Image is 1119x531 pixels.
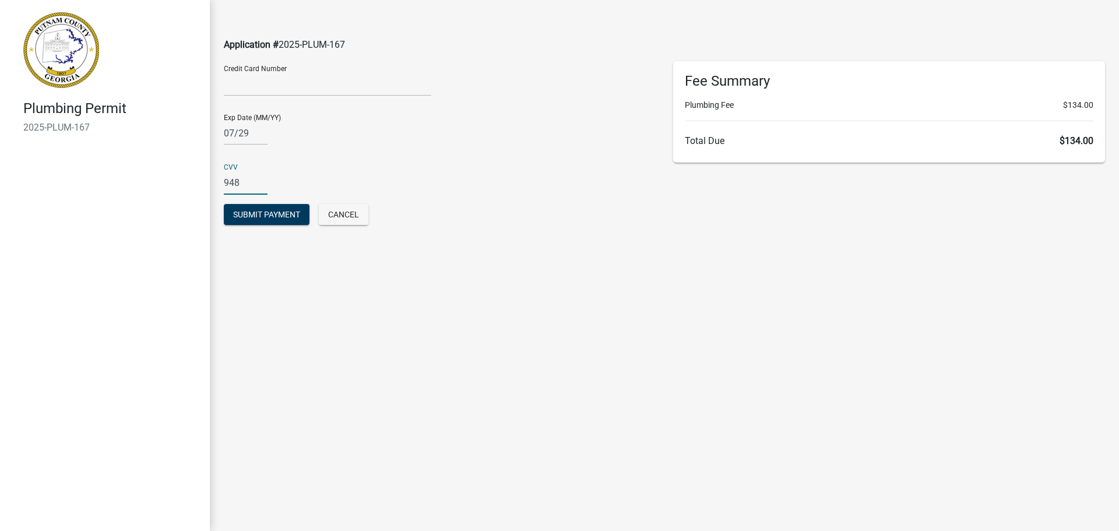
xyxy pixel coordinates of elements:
h6: Total Due [685,135,1093,146]
button: Submit Payment [224,204,309,225]
img: Putnam County, Georgia [23,12,99,88]
h6: Fee Summary [685,73,1093,90]
label: Credit Card Number [224,65,287,72]
span: $134.00 [1063,99,1093,111]
span: 2025-PLUM-167 [279,39,345,50]
span: Cancel [328,210,359,219]
span: $134.00 [1060,135,1093,146]
h4: Plumbing Permit [23,100,200,117]
span: Submit Payment [233,210,300,219]
h6: 2025-PLUM-167 [23,122,200,133]
li: Plumbing Fee [685,99,1093,111]
button: Cancel [319,204,368,225]
span: Application # [224,39,279,50]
